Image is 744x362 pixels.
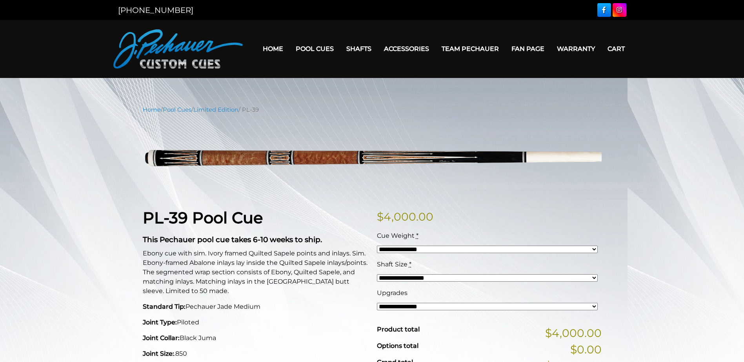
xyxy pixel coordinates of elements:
a: Team Pechauer [435,39,505,59]
img: Pechauer Custom Cues [113,29,243,69]
span: Upgrades [377,289,407,297]
span: Product total [377,326,420,333]
span: $4,000.00 [545,325,602,341]
a: Accessories [378,39,435,59]
abbr: required [416,232,418,239]
nav: Breadcrumb [143,105,602,114]
strong: Joint Type: [143,319,177,326]
abbr: required [409,261,411,268]
strong: Joint Size: [143,350,174,357]
a: Home [143,106,161,113]
a: Pool Cues [289,39,340,59]
strong: This Pechauer pool cue takes 6-10 weeks to ship. [143,235,322,244]
strong: Standard Tip: [143,303,186,310]
span: $0.00 [570,341,602,358]
span: Cue Weight [377,232,415,239]
span: Shaft Size [377,261,407,268]
a: Shafts [340,39,378,59]
p: Piloted [143,318,367,327]
bdi: 4,000.00 [377,210,433,223]
p: Ebony cue with sim. Ivory framed Quilted Sapele points and inlays. Sim. Ebony-framed Abalone inla... [143,249,367,296]
p: Pechauer Jade Medium [143,302,367,311]
span: Options total [377,342,418,349]
a: Limited Edition [193,106,238,113]
a: [PHONE_NUMBER] [118,5,193,15]
a: Pool Cues [163,106,191,113]
strong: Joint Collar: [143,334,180,342]
a: Cart [601,39,631,59]
p: Black Juma [143,333,367,343]
span: $ [377,210,384,223]
img: pl-39.png [143,120,602,196]
p: .850 [143,349,367,358]
a: Fan Page [505,39,551,59]
strong: PL-39 Pool Cue [143,208,263,227]
a: Home [256,39,289,59]
a: Warranty [551,39,601,59]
